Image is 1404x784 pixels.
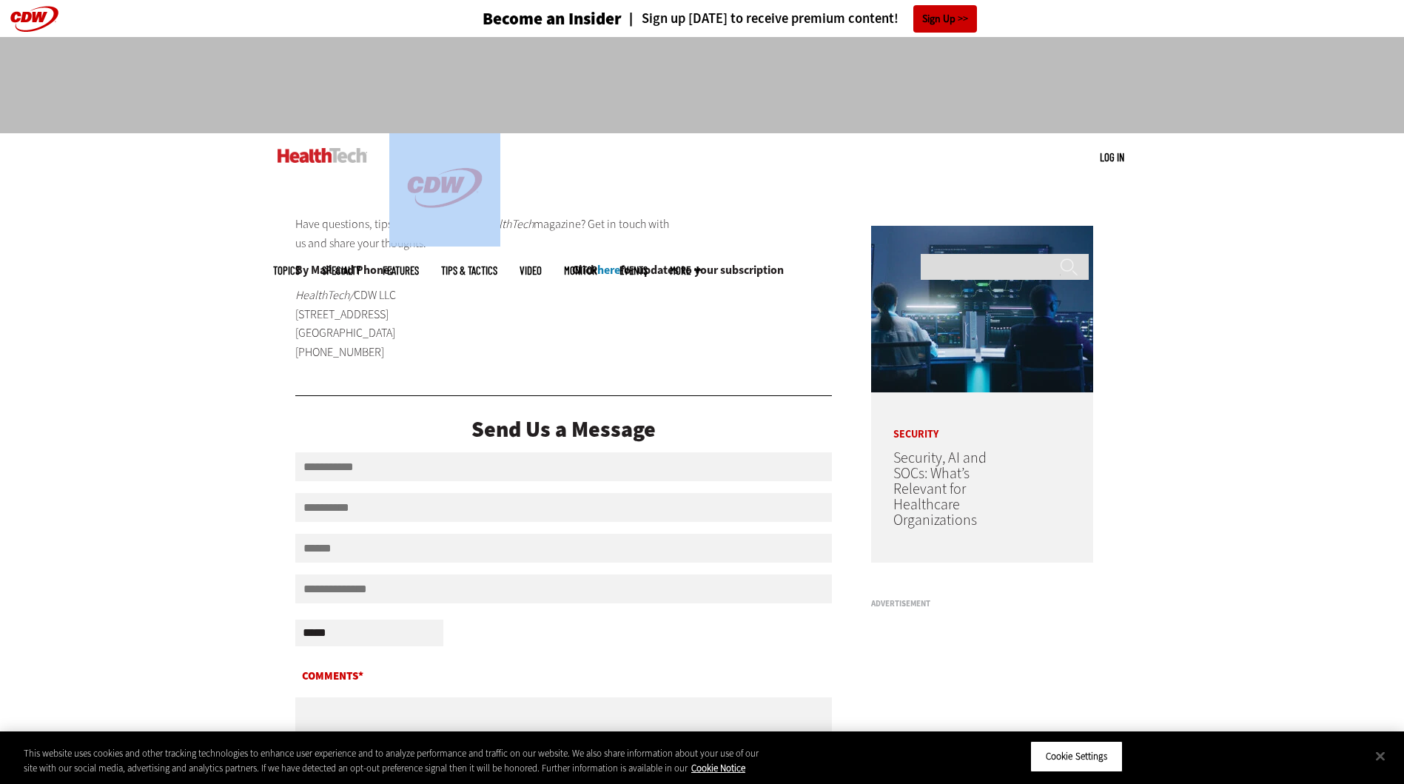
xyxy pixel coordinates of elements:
[691,762,745,774] a: More information about your privacy
[622,12,899,26] a: Sign up [DATE] to receive premium content!
[322,265,360,276] span: Specialty
[670,265,701,276] span: More
[383,265,419,276] a: Features
[564,265,597,276] a: MonITor
[295,286,477,361] p: CDW LLC [STREET_ADDRESS] [GEOGRAPHIC_DATA] [PHONE_NUMBER]
[520,265,542,276] a: Video
[295,667,833,691] label: Comments*
[871,600,1093,608] h3: Advertisement
[295,287,354,303] em: HealthTech/
[24,746,772,775] div: This website uses cookies and other tracking technologies to enhance user experience and to analy...
[871,407,1027,440] p: Security
[1100,150,1124,164] a: Log in
[273,265,300,276] span: Topics
[389,133,500,243] img: Home
[441,265,497,276] a: Tips & Tactics
[871,226,1093,392] img: security team in high-tech computer room
[913,5,977,33] a: Sign Up
[427,10,622,27] a: Become an Insider
[619,265,648,276] a: Events
[278,148,367,163] img: Home
[893,448,987,530] a: Security, AI and SOCs: What’s Relevant for Healthcare Organizations
[1364,740,1397,772] button: Close
[1100,150,1124,165] div: User menu
[1030,741,1123,772] button: Cookie Settings
[483,10,622,27] h3: Become an Insider
[295,418,833,440] div: Send Us a Message
[433,52,972,118] iframe: advertisement
[389,231,500,247] a: CDW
